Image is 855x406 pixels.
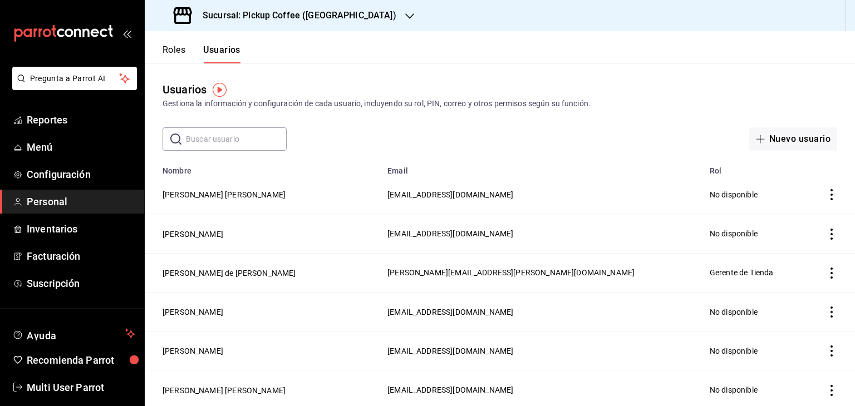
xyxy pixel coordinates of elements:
[27,353,135,368] span: Recomienda Parrot
[163,44,240,63] div: navigation tabs
[213,83,227,97] img: Tooltip marker
[381,160,703,175] th: Email
[163,385,286,396] button: [PERSON_NAME] [PERSON_NAME]
[27,380,135,395] span: Multi User Parrot
[27,194,135,209] span: Personal
[27,167,135,182] span: Configuración
[163,229,223,240] button: [PERSON_NAME]
[145,160,381,175] th: Nombre
[826,345,837,357] button: actions
[826,306,837,318] button: actions
[27,276,135,291] span: Suscripción
[30,73,120,85] span: Pregunta a Parrot AI
[826,229,837,240] button: actions
[163,189,286,200] button: [PERSON_NAME] [PERSON_NAME]
[163,268,296,279] button: [PERSON_NAME] de [PERSON_NAME]
[27,140,135,155] span: Menú
[703,214,804,253] td: No disponible
[826,268,837,279] button: actions
[703,292,804,331] td: No disponible
[703,331,804,370] td: No disponible
[387,229,513,238] span: [EMAIL_ADDRESS][DOMAIN_NAME]
[27,327,121,340] span: Ayuda
[703,175,804,214] td: No disponible
[387,385,513,394] span: [EMAIL_ADDRESS][DOMAIN_NAME]
[710,268,774,277] span: Gerente de Tienda
[749,127,837,151] button: Nuevo usuario
[203,44,240,63] button: Usuarios
[387,268,635,277] span: [PERSON_NAME][EMAIL_ADDRESS][PERSON_NAME][DOMAIN_NAME]
[387,346,513,355] span: [EMAIL_ADDRESS][DOMAIN_NAME]
[703,160,804,175] th: Rol
[27,221,135,236] span: Inventarios
[163,345,223,357] button: [PERSON_NAME]
[387,308,513,316] span: [EMAIL_ADDRESS][DOMAIN_NAME]
[8,81,137,92] a: Pregunta a Parrot AI
[387,190,513,199] span: [EMAIL_ADDRESS][DOMAIN_NAME]
[163,81,207,98] div: Usuarios
[27,249,135,264] span: Facturación
[163,98,837,110] div: Gestiona la información y configuración de cada usuario, incluyendo su rol, PIN, correo y otros p...
[826,189,837,200] button: actions
[186,128,287,150] input: Buscar usuario
[163,44,185,63] button: Roles
[12,67,137,90] button: Pregunta a Parrot AI
[163,306,223,318] button: [PERSON_NAME]
[826,385,837,396] button: actions
[122,29,131,38] button: open_drawer_menu
[194,9,396,22] h3: Sucursal: Pickup Coffee ([GEOGRAPHIC_DATA])
[27,112,135,127] span: Reportes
